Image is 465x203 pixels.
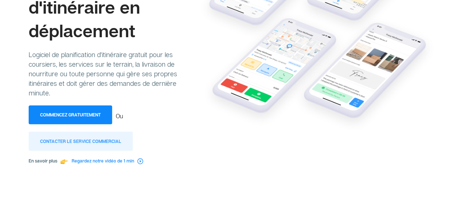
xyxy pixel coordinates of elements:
[29,112,112,120] a: Commencez gratuitement
[40,112,101,118] font: Commencez gratuitement
[29,132,133,150] button: Contacter le service commercial
[137,158,143,164] img: play.svg
[116,112,123,120] font: Ou
[29,158,57,164] font: En savoir plus
[60,158,68,165] img: pointTo.svg
[29,139,133,146] a: Contacter le service commercial
[72,158,143,164] a: Regardez notre vidéo de 1 min
[29,105,112,124] button: Commencez gratuitement
[40,139,121,144] font: Contacter le service commercial
[72,158,134,164] font: Regardez notre vidéo de 1 min
[29,50,177,97] font: Logiciel de planification d'itinéraire gratuit pour les coursiers, les services sur le terrain, l...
